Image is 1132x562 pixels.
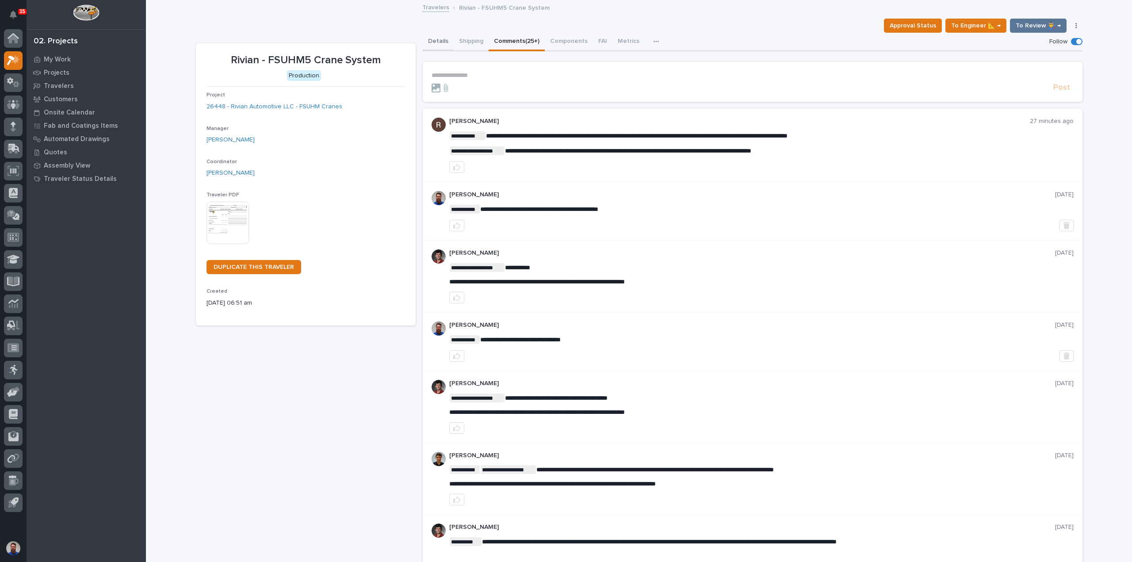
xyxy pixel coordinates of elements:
p: Travelers [44,82,74,90]
p: [DATE] [1055,380,1074,387]
a: My Work [27,53,146,66]
button: Approval Status [884,19,942,33]
p: [DATE] [1055,524,1074,531]
img: 6hTokn1ETDGPf9BPokIQ [432,191,446,205]
a: Customers [27,92,146,106]
p: My Work [44,56,71,64]
button: like this post [449,422,464,434]
p: Fab and Coatings Items [44,122,118,130]
p: [DATE] [1055,452,1074,459]
img: 6hTokn1ETDGPf9BPokIQ [432,321,446,336]
button: Details [423,33,454,51]
a: Assembly View [27,159,146,172]
button: Notifications [4,5,23,24]
a: [PERSON_NAME] [207,168,255,178]
p: [DATE] 06:51 am [207,298,405,308]
img: ROij9lOReuV7WqYxWfnW [432,249,446,264]
span: Approval Status [890,20,936,31]
img: Workspace Logo [73,4,99,21]
button: Delete post [1059,350,1074,362]
button: users-avatar [4,539,23,558]
a: Automated Drawings [27,132,146,145]
a: Travelers [422,2,449,12]
a: Projects [27,66,146,79]
p: [PERSON_NAME] [449,380,1055,387]
img: AOh14Gjx62Rlbesu-yIIyH4c_jqdfkUZL5_Os84z4H1p=s96-c [432,452,446,466]
img: ROij9lOReuV7WqYxWfnW [432,524,446,538]
span: Coordinator [207,159,237,164]
span: Created [207,289,227,294]
p: [DATE] [1055,249,1074,257]
button: Delete post [1059,220,1074,231]
p: [DATE] [1055,191,1074,199]
p: Rivian - FSUHM5 Crane System [459,2,550,12]
span: To Engineer 📐 → [951,20,1001,31]
a: Onsite Calendar [27,106,146,119]
span: Project [207,92,225,98]
p: Onsite Calendar [44,109,95,117]
p: Rivian - FSUHM5 Crane System [207,54,405,67]
button: To Review 👨‍🏭 → [1010,19,1067,33]
span: Post [1053,83,1070,93]
p: [PERSON_NAME] [449,118,1030,125]
p: 35 [19,8,25,15]
img: ROij9lOReuV7WqYxWfnW [432,380,446,394]
p: 27 minutes ago [1030,118,1074,125]
p: Quotes [44,149,67,157]
div: Notifications35 [11,11,23,25]
button: Components [545,33,593,51]
p: Projects [44,69,69,77]
button: Shipping [454,33,489,51]
span: To Review 👨‍🏭 → [1016,20,1061,31]
button: like this post [449,350,464,362]
button: like this post [449,494,464,505]
span: Manager [207,126,229,131]
button: like this post [449,292,464,303]
button: Metrics [612,33,645,51]
p: [PERSON_NAME] [449,452,1055,459]
a: Travelers [27,79,146,92]
p: [PERSON_NAME] [449,249,1055,257]
button: Post [1050,83,1074,93]
p: Traveler Status Details [44,175,117,183]
div: Production [287,70,321,81]
p: Customers [44,96,78,103]
a: Traveler Status Details [27,172,146,185]
a: Quotes [27,145,146,159]
button: like this post [449,161,464,173]
p: [DATE] [1055,321,1074,329]
p: [PERSON_NAME] [449,191,1055,199]
a: DUPLICATE THIS TRAVELER [207,260,301,274]
p: Assembly View [44,162,90,170]
button: To Engineer 📐 → [945,19,1006,33]
button: like this post [449,220,464,231]
p: Follow [1049,38,1067,46]
a: 26448 - Rivian Automotive LLC - FSUHM Cranes [207,102,342,111]
p: [PERSON_NAME] [449,524,1055,531]
p: Automated Drawings [44,135,110,143]
p: [PERSON_NAME] [449,321,1055,329]
a: [PERSON_NAME] [207,135,255,145]
span: DUPLICATE THIS TRAVELER [214,264,294,270]
div: 02. Projects [34,37,78,46]
img: AATXAJzQ1Gz112k1-eEngwrIHvmFm-wfF_dy1drktBUI=s96-c [432,118,446,132]
button: FAI [593,33,612,51]
span: Traveler PDF [207,192,239,198]
button: Comments (25+) [489,33,545,51]
a: Fab and Coatings Items [27,119,146,132]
